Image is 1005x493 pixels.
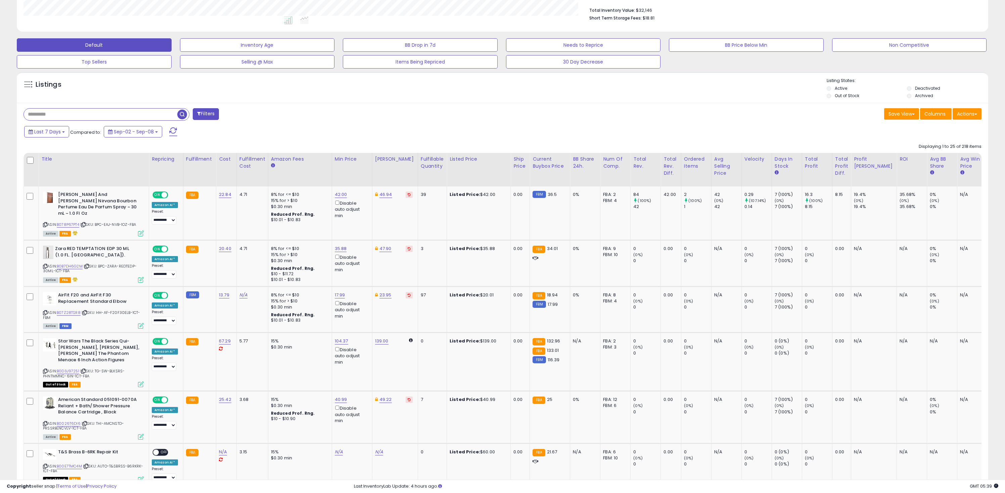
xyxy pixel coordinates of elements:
[744,292,772,298] div: 0
[271,318,327,323] div: $10.01 - $10.83
[548,191,557,198] span: 36.5
[775,292,802,298] div: 7 (100%)
[744,252,754,257] small: (0%)
[153,293,162,298] span: ON
[775,338,802,344] div: 0 (0%)
[180,55,335,69] button: Selling @ Max
[953,108,981,120] button: Actions
[603,338,625,344] div: FBA: 2
[835,338,846,344] div: 0.00
[714,192,741,198] div: 42
[930,170,934,176] small: Avg BB Share.
[379,191,392,198] a: 46.94
[930,292,957,298] div: 0%
[80,222,136,227] span: | SKU: BPC-EAJ-NVB-1OZ-FBA
[335,338,348,344] a: 104.37
[930,298,939,304] small: (0%)
[930,246,957,252] div: 0%
[854,204,897,210] div: 19.4%
[375,449,383,455] a: N/A
[805,344,814,350] small: (0%)
[603,246,625,252] div: FBA: 9
[664,338,676,344] div: 0.00
[775,198,784,203] small: (0%)
[343,38,498,52] button: BB Drop in 7d
[152,202,178,208] div: Amazon AI *
[854,198,863,203] small: (0%)
[548,357,560,363] span: 116.39
[57,483,86,489] a: Terms of Use
[603,298,625,304] div: FBM: 4
[506,55,661,69] button: 30 Day Decrease
[239,156,265,170] div: Fulfillment Cost
[34,128,61,135] span: Last 7 Days
[835,192,846,198] div: 8.15
[684,304,711,310] div: 0
[43,449,56,460] img: 31jOqbVz2xL._SL40_.jpg
[58,292,140,306] b: AirFit F20 and AirFit F30 Replacement Standard Elbow
[744,156,769,163] div: Velocity
[533,246,545,253] small: FBA
[335,156,369,163] div: Min Price
[854,338,892,344] div: N/A
[775,344,784,350] small: (0%)
[335,300,367,319] div: Disable auto adjust min
[643,15,654,21] span: $18.81
[533,347,545,355] small: FBA
[930,338,952,344] div: N/A
[589,7,635,13] b: Total Inventory Value:
[450,246,505,252] div: $35.88
[714,204,741,210] div: 42
[900,338,922,344] div: N/A
[805,156,829,170] div: Total Profit
[186,246,198,253] small: FBA
[152,356,178,371] div: Preset:
[335,191,347,198] a: 42.00
[633,204,660,210] div: 42
[633,304,660,310] div: 0
[167,339,178,344] span: OFF
[59,277,71,283] span: FBA
[684,156,709,170] div: Ordered Items
[749,198,766,203] small: (107.14%)
[805,192,832,198] div: 16.3
[43,323,58,329] span: All listings currently available for purchase on Amazon
[271,258,327,264] div: $0.30 min
[71,231,78,235] i: hazardous material
[547,347,559,354] span: 133.01
[533,156,567,170] div: Current Buybox Price
[335,245,347,252] a: 35.88
[335,199,367,219] div: Disable auto adjust min
[900,204,927,210] div: 35.68%
[589,6,976,14] li: $32,146
[152,263,178,279] div: Preset:
[450,192,505,198] div: $42.00
[271,156,329,163] div: Amazon Fees
[335,253,367,273] div: Disable auto adjust min
[17,55,172,69] button: Top Sellers
[533,191,546,198] small: FBM
[633,338,660,344] div: 0
[43,292,144,328] div: ASIN:
[915,93,933,98] label: Archived
[775,304,802,310] div: 7 (100%)
[513,338,524,344] div: 0.00
[450,292,505,298] div: $20.01
[688,198,702,203] small: (100%)
[664,192,676,198] div: 42.00
[835,93,859,98] label: Out of Stock
[239,192,263,198] div: 4.71
[573,338,595,344] div: N/A
[744,204,772,210] div: 0.14
[335,346,367,365] div: Disable auto adjust min
[775,246,802,252] div: 7 (100%)
[633,350,660,356] div: 0
[271,271,327,277] div: $10 - $11.72
[43,338,56,352] img: 312Rgkrhs9L._SL40_.jpg
[684,292,711,298] div: 0
[744,246,772,252] div: 0
[573,292,595,298] div: 0%
[930,192,957,198] div: 0%
[153,246,162,252] span: ON
[335,292,345,298] a: 17.99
